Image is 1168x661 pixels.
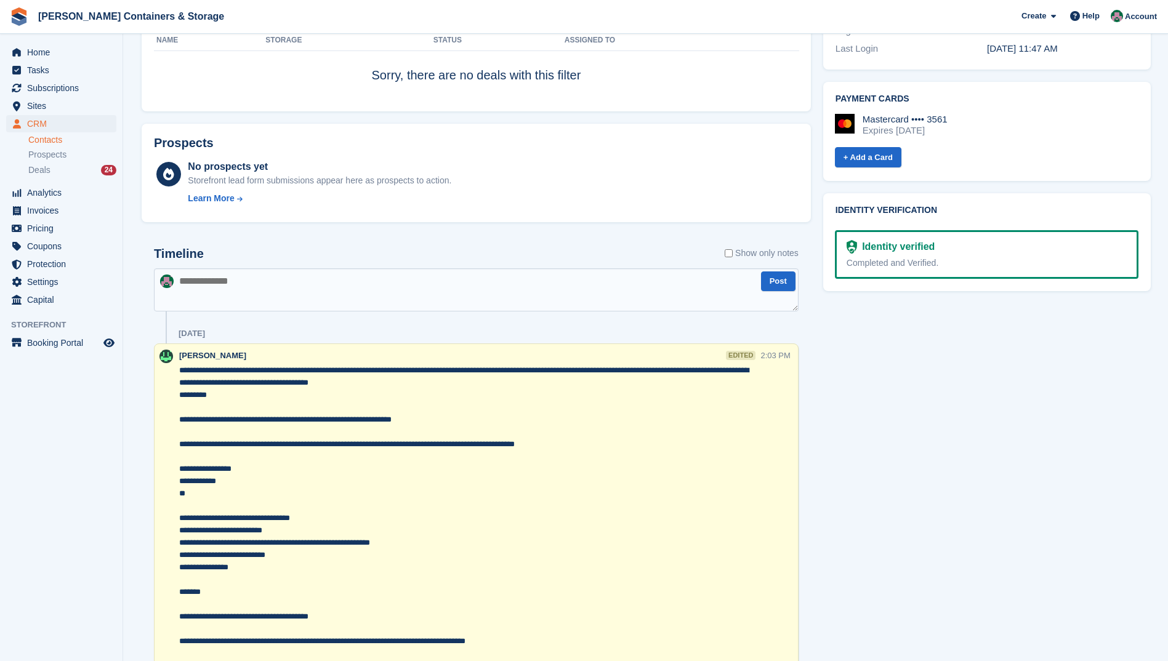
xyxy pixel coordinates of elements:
[836,94,1138,104] h2: Payment cards
[27,273,101,290] span: Settings
[27,334,101,351] span: Booking Portal
[6,62,116,79] a: menu
[28,164,50,176] span: Deals
[27,62,101,79] span: Tasks
[372,68,581,82] span: Sorry, there are no deals with this filter
[726,351,755,360] div: edited
[6,44,116,61] a: menu
[1125,10,1157,23] span: Account
[6,334,116,351] a: menu
[179,329,205,339] div: [DATE]
[11,319,123,331] span: Storefront
[188,192,451,205] a: Learn More
[27,79,101,97] span: Subscriptions
[6,255,116,273] a: menu
[987,43,1058,54] time: 2025-04-23 10:47:11 UTC
[188,159,451,174] div: No prospects yet
[27,238,101,255] span: Coupons
[28,148,116,161] a: Prospects
[179,351,246,360] span: [PERSON_NAME]
[863,114,948,125] div: Mastercard •••• 3561
[6,115,116,132] a: menu
[863,125,948,136] div: Expires [DATE]
[847,240,857,254] img: Identity Verification Ready
[188,174,451,187] div: Storefront lead form submissions appear here as prospects to action.
[847,257,1127,270] div: Completed and Verified.
[6,291,116,308] a: menu
[154,247,204,261] h2: Timeline
[857,239,935,254] div: Identity verified
[154,136,214,150] h2: Prospects
[1082,10,1100,22] span: Help
[6,273,116,290] a: menu
[761,271,795,292] button: Post
[835,147,901,167] a: + Add a Card
[760,350,790,361] div: 2:03 PM
[1021,10,1046,22] span: Create
[27,202,101,219] span: Invoices
[28,164,116,177] a: Deals 24
[28,149,66,161] span: Prospects
[835,114,855,134] img: Mastercard Logo
[836,206,1138,215] h2: Identity verification
[160,274,174,288] img: Julia Marcham
[265,31,433,50] th: Storage
[27,220,101,237] span: Pricing
[725,247,733,260] input: Show only notes
[33,6,229,26] a: [PERSON_NAME] Containers & Storage
[27,115,101,132] span: CRM
[10,7,28,26] img: stora-icon-8386f47178a22dfd0bd8f6a31ec36ba5ce8667c1dd55bd0f319d3a0aa187defe.svg
[101,165,116,175] div: 24
[433,31,565,50] th: Status
[27,184,101,201] span: Analytics
[6,220,116,237] a: menu
[188,192,234,205] div: Learn More
[6,97,116,114] a: menu
[28,134,116,146] a: Contacts
[27,291,101,308] span: Capital
[6,79,116,97] a: menu
[27,255,101,273] span: Protection
[102,335,116,350] a: Preview store
[1111,10,1123,22] img: Julia Marcham
[6,184,116,201] a: menu
[159,350,173,363] img: Arjun Preetham
[27,44,101,61] span: Home
[27,97,101,114] span: Sites
[725,247,799,260] label: Show only notes
[565,31,799,50] th: Assigned to
[836,42,987,56] div: Last Login
[6,238,116,255] a: menu
[154,31,265,50] th: Name
[6,202,116,219] a: menu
